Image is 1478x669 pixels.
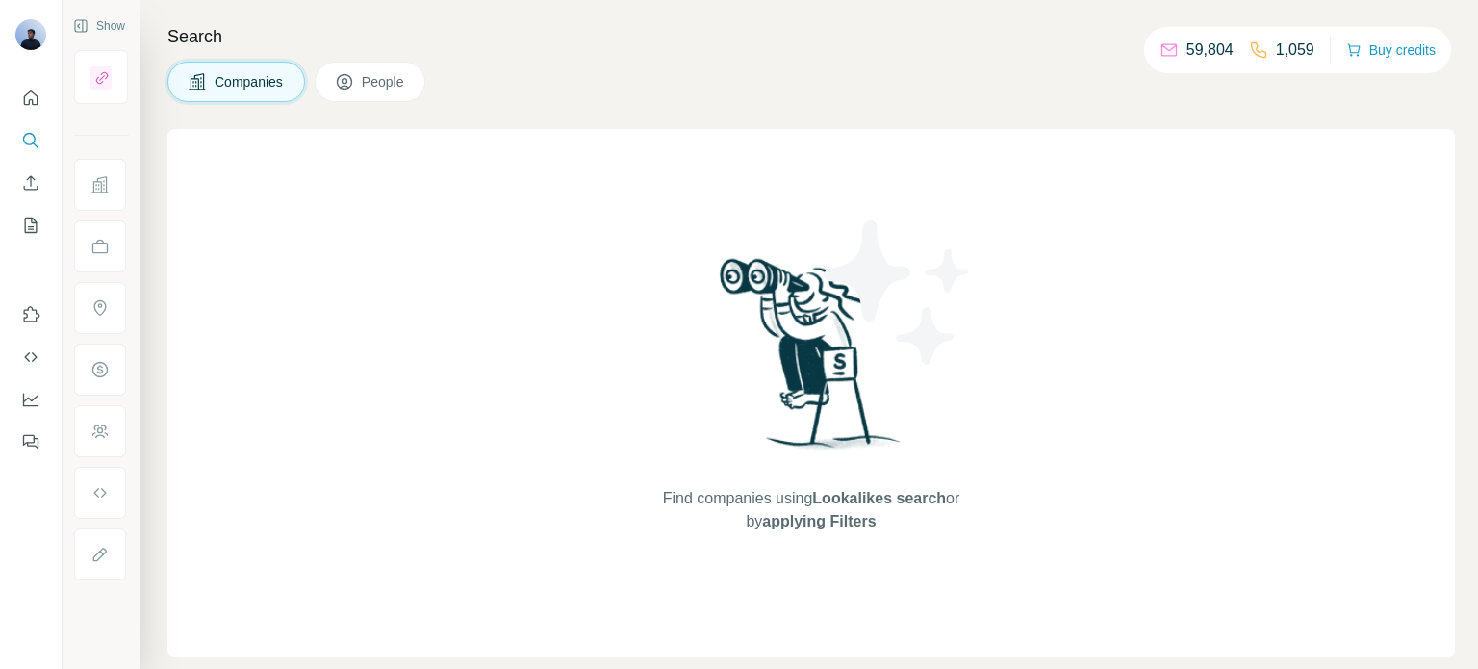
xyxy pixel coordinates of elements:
p: 59,804 [1186,39,1234,62]
span: Lookalikes search [812,490,946,506]
button: Search [15,123,46,158]
button: Dashboard [15,382,46,417]
button: Feedback [15,425,46,459]
span: Find companies using or by [657,487,965,533]
h4: Search [167,23,1455,50]
p: 1,059 [1276,39,1314,62]
span: applying Filters [762,513,876,529]
button: Use Surfe on LinkedIn [15,297,46,332]
button: Use Surfe API [15,340,46,374]
span: Companies [215,72,285,91]
button: Show [60,12,139,40]
button: My lists [15,208,46,243]
img: Surfe Illustration - Woman searching with binoculars [711,253,911,468]
button: Enrich CSV [15,166,46,200]
img: Surfe Illustration - Stars [811,206,984,379]
button: Buy credits [1346,37,1436,64]
button: Quick start [15,81,46,116]
span: People [362,72,406,91]
img: Avatar [15,19,46,50]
